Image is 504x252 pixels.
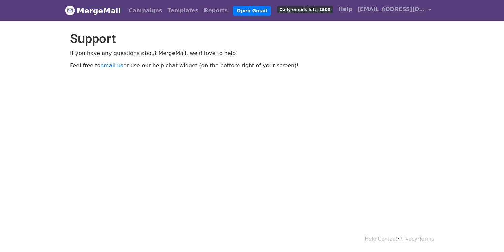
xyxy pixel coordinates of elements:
p: Feel free to or use our help chat widget (on the bottom right of your screen)! [70,62,434,69]
a: Reports [201,4,231,18]
span: Daily emails left: 1500 [277,6,333,13]
a: Templates [165,4,201,18]
h1: Support [70,31,434,47]
a: Help [336,3,355,16]
a: Terms [419,236,434,242]
a: Contact [378,236,398,242]
a: MergeMail [65,4,121,18]
a: email us [100,62,123,69]
span: [EMAIL_ADDRESS][DOMAIN_NAME] [357,5,425,13]
a: [EMAIL_ADDRESS][DOMAIN_NAME] [355,3,434,19]
a: Help [365,236,376,242]
p: If you have any questions about MergeMail, we'd love to help! [70,50,434,57]
img: MergeMail logo [65,5,75,15]
a: Campaigns [126,4,165,18]
a: Privacy [399,236,417,242]
a: Daily emails left: 1500 [274,3,336,16]
a: Open Gmail [233,6,271,16]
